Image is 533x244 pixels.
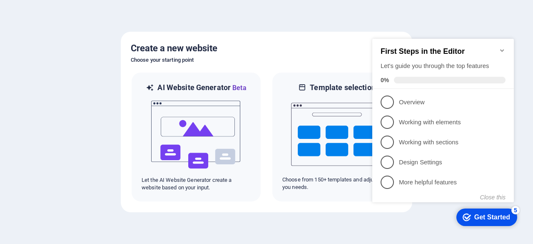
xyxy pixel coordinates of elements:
[3,121,145,141] li: Design Settings
[131,55,402,65] h6: Choose your starting point
[271,72,402,202] div: Template selectionChoose from 150+ templates and adjust it to you needs.
[310,83,375,93] h6: Template selection
[30,67,130,76] p: Overview
[30,87,130,96] p: Working with elements
[131,72,262,202] div: AI Website GeneratorBetaaiLet the AI Website Generator create a website based on your input.
[130,16,137,23] div: Minimize checklist
[3,61,145,81] li: Overview
[282,176,391,191] p: Choose from 150+ templates and adjust it to you needs.
[3,141,145,161] li: More helpful features
[111,163,137,170] button: Close this
[30,127,130,136] p: Design Settings
[87,178,148,195] div: Get Started 5 items remaining, 0% complete
[150,93,242,176] img: ai
[3,81,145,101] li: Working with elements
[142,176,251,191] p: Let the AI Website Generator create a website based on your input.
[12,31,137,40] div: Let's guide you through the top features
[142,175,151,184] div: 5
[157,83,246,93] h6: AI Website Generator
[12,16,137,25] h2: First Steps in the Editor
[131,42,402,55] h5: Create a new website
[105,183,141,190] div: Get Started
[231,84,247,92] span: Beta
[30,147,130,156] p: More helpful features
[12,46,25,53] span: 0%
[3,101,145,121] li: Working with sections
[30,107,130,116] p: Working with sections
